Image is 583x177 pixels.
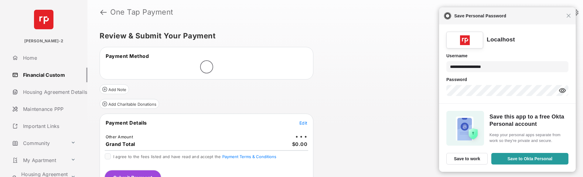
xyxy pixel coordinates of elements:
span: Keep your personal apps separate from work so they're private and secure. [489,132,567,143]
img: QAAAABJRU5ErkJggg== [460,35,470,45]
p: [PERSON_NAME]-2 [24,38,63,44]
div: Localhost [487,36,515,44]
h6: Username [446,52,568,59]
strong: One Tap Payment [110,9,173,16]
button: Edit [299,120,307,126]
a: My Apartment [10,153,68,168]
a: Important Links [10,119,78,133]
img: svg+xml;base64,PHN2ZyB4bWxucz0iaHR0cDovL3d3dy53My5vcmcvMjAwMC9zdmciIHdpZHRoPSI2NCIgaGVpZ2h0PSI2NC... [34,10,53,29]
span: Close [566,13,571,18]
button: I agree to the fees listed and have read and accept the [222,154,276,159]
td: Other Amount [105,134,133,140]
button: Add Charitable Donations [100,99,159,109]
span: $0.00 [292,141,308,147]
span: I agree to the fees listed and have read and accept the [113,154,276,159]
a: Housing Agreement Details [10,85,87,99]
h5: Save this app to a free Okta Personal account [489,113,567,127]
span: Edit [299,120,307,126]
a: Maintenance PPP [10,102,87,116]
a: Community [10,136,68,150]
button: Add Note [100,84,129,94]
a: Home [10,51,87,65]
button: Save to Okta Personal [491,153,568,165]
button: Save to work [446,153,488,165]
span: Save Personal Password [451,12,566,19]
h5: Review & Submit Your Payment [100,32,566,40]
a: Financial Custom [10,68,87,82]
span: Payment Details [106,120,147,126]
h6: Password [446,76,568,83]
span: Grand Total [106,141,135,147]
span: Payment Method [106,53,149,59]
